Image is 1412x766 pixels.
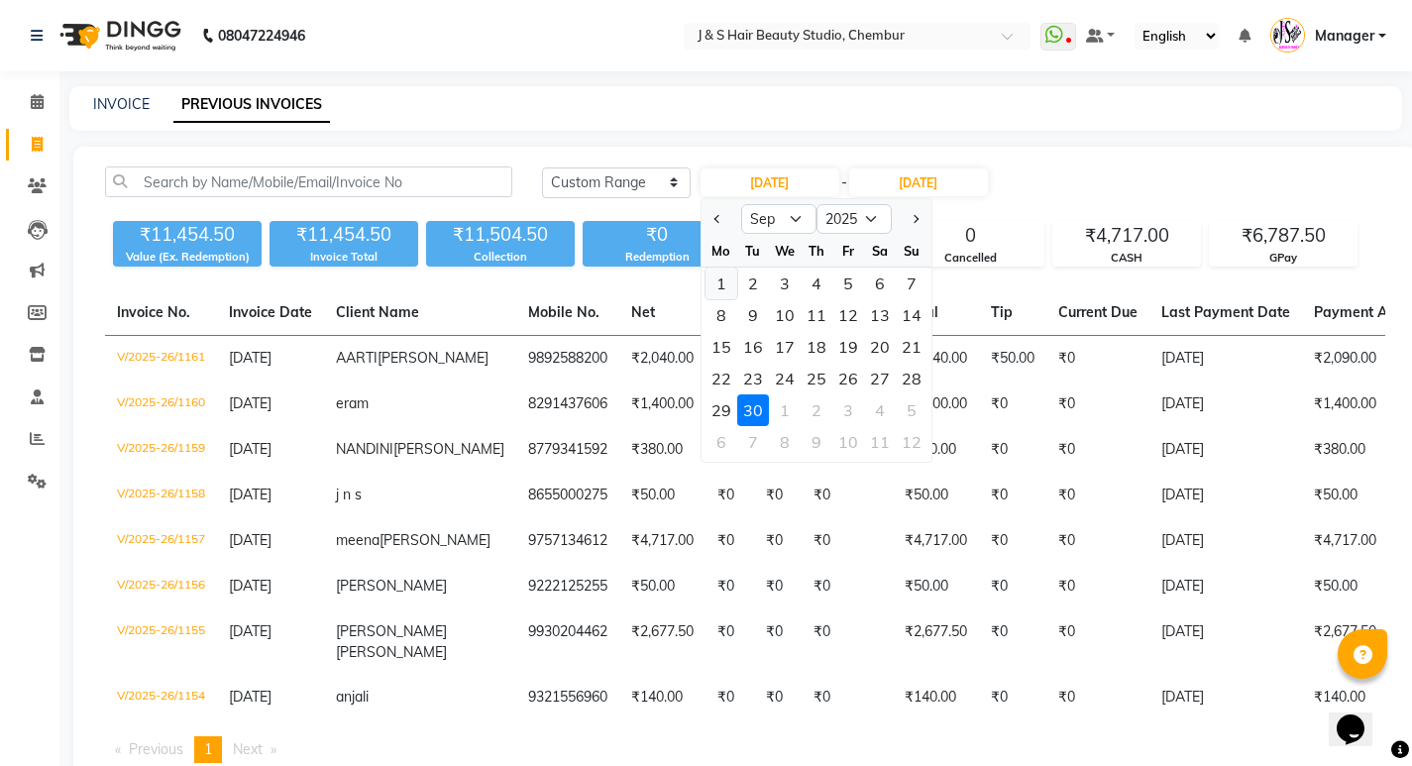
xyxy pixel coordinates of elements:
[336,440,393,458] span: NANDINI
[737,268,769,299] div: Tuesday, September 2, 2025
[769,299,801,331] div: 10
[1161,303,1290,321] span: Last Payment Date
[619,518,706,564] td: ₹4,717.00
[426,249,575,266] div: Collection
[113,249,262,266] div: Value (Ex. Redemption)
[1149,336,1302,383] td: [DATE]
[864,235,896,267] div: Sa
[619,427,706,473] td: ₹380.00
[979,675,1046,720] td: ₹0
[516,473,619,518] td: 8655000275
[105,736,1385,763] nav: Pagination
[737,426,769,458] div: Tuesday, October 7, 2025
[229,577,272,595] span: [DATE]
[832,363,864,394] div: 26
[229,303,312,321] span: Invoice Date
[619,382,706,427] td: ₹1,400.00
[229,622,272,640] span: [DATE]
[1210,222,1357,250] div: ₹6,787.50
[769,331,801,363] div: Wednesday, September 17, 2025
[706,426,737,458] div: Monday, October 6, 2025
[336,349,378,367] span: AARTI
[801,394,832,426] div: 2
[896,363,927,394] div: 28
[832,331,864,363] div: Friday, September 19, 2025
[979,564,1046,609] td: ₹0
[1149,473,1302,518] td: [DATE]
[896,299,927,331] div: 14
[769,426,801,458] div: 8
[516,518,619,564] td: 9757134612
[426,221,575,249] div: ₹11,504.50
[769,299,801,331] div: Wednesday, September 10, 2025
[105,382,217,427] td: V/2025-26/1160
[816,204,892,234] select: Select year
[1053,222,1200,250] div: ₹4,717.00
[336,531,380,549] span: meena
[229,394,272,412] span: [DATE]
[896,299,927,331] div: Sunday, September 14, 2025
[218,8,305,63] b: 08047224946
[1149,382,1302,427] td: [DATE]
[737,299,769,331] div: Tuesday, September 9, 2025
[864,268,896,299] div: Saturday, September 6, 2025
[802,518,893,564] td: ₹0
[528,303,599,321] span: Mobile No.
[619,473,706,518] td: ₹50.00
[769,363,801,394] div: 24
[893,675,979,720] td: ₹140.00
[1149,675,1302,720] td: [DATE]
[336,486,362,503] span: j n s
[1046,427,1149,473] td: ₹0
[1149,564,1302,609] td: [DATE]
[737,394,769,426] div: 30
[897,222,1043,250] div: 0
[893,336,979,383] td: ₹2,040.00
[864,394,896,426] div: 4
[754,518,802,564] td: ₹0
[1046,675,1149,720] td: ₹0
[893,473,979,518] td: ₹50.00
[270,221,418,249] div: ₹11,454.50
[737,394,769,426] div: Tuesday, September 30, 2025
[1046,382,1149,427] td: ₹0
[393,440,504,458] span: [PERSON_NAME]
[769,363,801,394] div: Wednesday, September 24, 2025
[832,394,864,426] div: 3
[841,172,847,193] span: -
[619,675,706,720] td: ₹140.00
[105,336,217,383] td: V/2025-26/1161
[706,299,737,331] div: Monday, September 8, 2025
[105,518,217,564] td: V/2025-26/1157
[801,299,832,331] div: 11
[229,531,272,549] span: [DATE]
[701,168,839,196] input: Start Date
[105,473,217,518] td: V/2025-26/1158
[706,363,737,394] div: Monday, September 22, 2025
[832,268,864,299] div: Friday, September 5, 2025
[1149,609,1302,675] td: [DATE]
[1329,687,1392,746] iframe: chat widget
[893,564,979,609] td: ₹50.00
[583,221,731,249] div: ₹0
[801,268,832,299] div: 4
[832,426,864,458] div: Friday, October 10, 2025
[706,426,737,458] div: 6
[706,235,737,267] div: Mo
[706,268,737,299] div: Monday, September 1, 2025
[769,268,801,299] div: 3
[802,564,893,609] td: ₹0
[105,427,217,473] td: V/2025-26/1159
[105,564,217,609] td: V/2025-26/1156
[754,675,802,720] td: ₹0
[801,268,832,299] div: Thursday, September 4, 2025
[1046,336,1149,383] td: ₹0
[1046,564,1149,609] td: ₹0
[832,394,864,426] div: Friday, October 3, 2025
[754,564,802,609] td: ₹0
[769,426,801,458] div: Wednesday, October 8, 2025
[173,87,330,123] a: PREVIOUS INVOICES
[832,363,864,394] div: Friday, September 26, 2025
[336,643,447,661] span: [PERSON_NAME]
[896,331,927,363] div: Sunday, September 21, 2025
